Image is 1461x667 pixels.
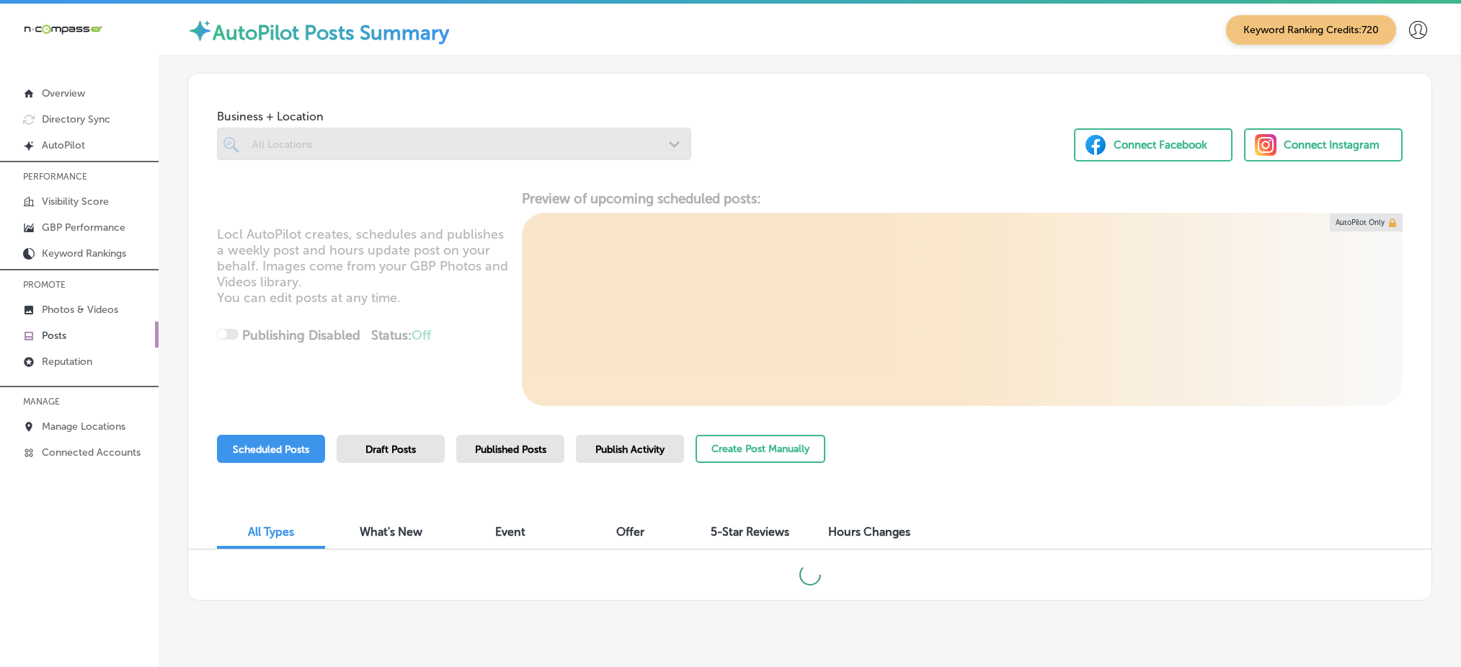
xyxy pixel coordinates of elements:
img: autopilot-icon [187,18,213,43]
div: Connect Facebook [1114,134,1207,156]
label: AutoPilot Posts Summary [213,21,449,45]
p: Reputation [42,355,92,368]
span: Offer [616,525,644,539]
button: Create Post Manually [696,435,825,463]
p: Visibility Score [42,195,109,208]
p: Overview [42,87,85,100]
span: All Types [248,525,294,539]
p: Manage Locations [42,420,125,433]
span: Event [495,525,525,539]
p: Directory Sync [42,113,110,125]
div: Connect Instagram [1284,134,1380,156]
span: Keyword Ranking Credits: 720 [1226,15,1396,45]
p: Posts [42,330,66,342]
p: AutoPilot [42,139,85,151]
span: Scheduled Posts [233,443,309,456]
span: 5-Star Reviews [711,525,789,539]
span: Business + Location [217,110,691,123]
span: Published Posts [475,443,546,456]
span: Draft Posts [365,443,416,456]
span: Hours Changes [828,525,910,539]
span: What's New [360,525,422,539]
img: 660ab0bf-5cc7-4cb8-ba1c-48b5ae0f18e60NCTV_CLogo_TV_Black_-500x88.png [23,22,102,36]
button: Connect Facebook [1074,128,1233,162]
span: Publish Activity [595,443,665,456]
p: Connected Accounts [42,446,141,459]
p: GBP Performance [42,221,125,234]
p: Keyword Rankings [42,247,126,260]
p: Photos & Videos [42,304,118,316]
button: Connect Instagram [1244,128,1403,162]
